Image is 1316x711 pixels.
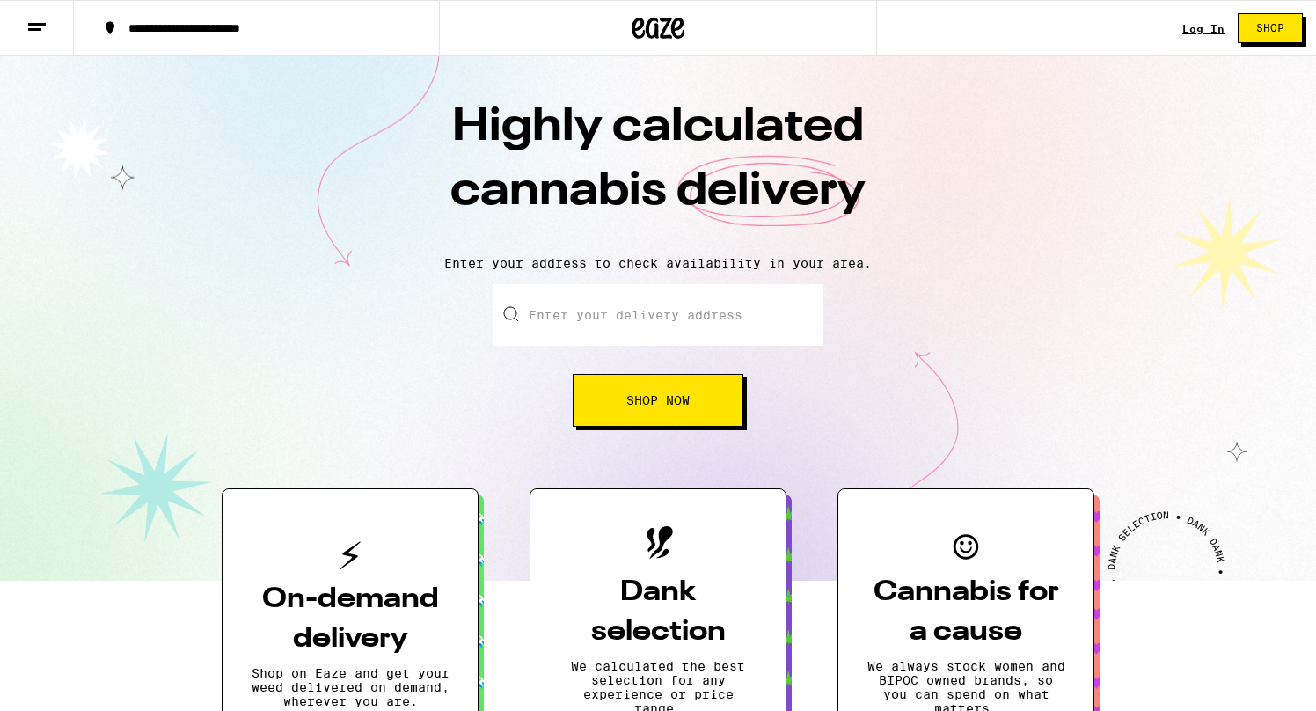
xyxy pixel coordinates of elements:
input: Enter your delivery address [493,284,823,346]
h3: On-demand delivery [251,580,450,659]
h1: Highly calculated cannabis delivery [350,96,966,242]
h3: Dank selection [559,573,757,652]
span: Shop Now [626,394,690,407]
a: Shop [1225,13,1316,43]
a: Log In [1182,23,1225,34]
p: Enter your address to check availability in your area. [18,256,1298,270]
h3: Cannabis for a cause [866,573,1065,652]
button: Shop Now [573,374,743,427]
span: Shop [1256,23,1284,33]
button: Shop [1238,13,1303,43]
p: Shop on Eaze and get your weed delivered on demand, wherever you are. [251,666,450,708]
